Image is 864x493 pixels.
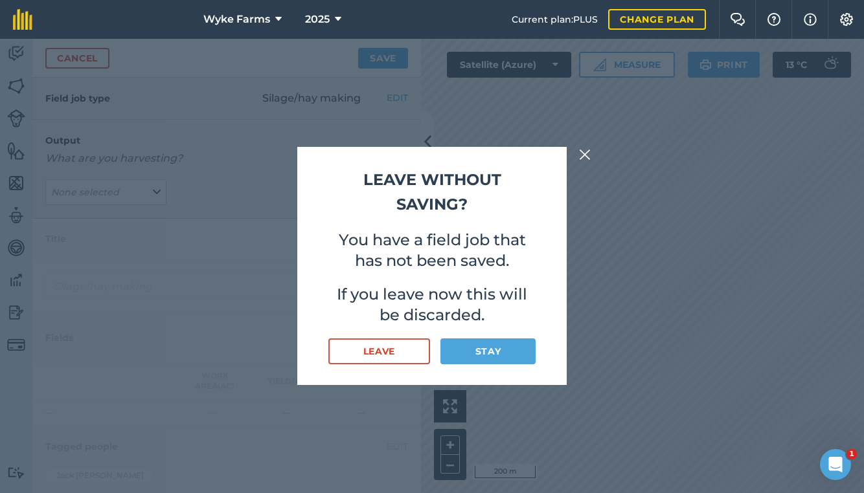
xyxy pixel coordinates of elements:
[328,230,536,271] p: You have a field job that has not been saved.
[328,168,536,217] h2: Leave without saving?
[328,338,430,364] button: Leave
[847,449,857,459] span: 1
[766,13,782,26] img: A question mark icon
[579,147,591,162] img: svg+xml;base64,PHN2ZyB4bWxucz0iaHR0cDovL3d3dy53My5vcmcvMjAwMC9zdmciIHdpZHRoPSIyMiIgaGVpZ2h0PSIzMC...
[839,13,854,26] img: A cog icon
[440,338,536,364] button: Stay
[820,449,851,480] iframe: Intercom live chat
[730,13,745,26] img: Two speech bubbles overlapping with the left bubble in the forefront
[13,9,32,30] img: fieldmargin Logo
[512,12,598,27] span: Current plan : PLUS
[328,284,536,325] p: If you leave now this will be discarded.
[804,12,817,27] img: svg+xml;base64,PHN2ZyB4bWxucz0iaHR0cDovL3d3dy53My5vcmcvMjAwMC9zdmciIHdpZHRoPSIxNyIgaGVpZ2h0PSIxNy...
[203,12,270,27] span: Wyke Farms
[608,9,706,30] a: Change plan
[305,12,330,27] span: 2025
